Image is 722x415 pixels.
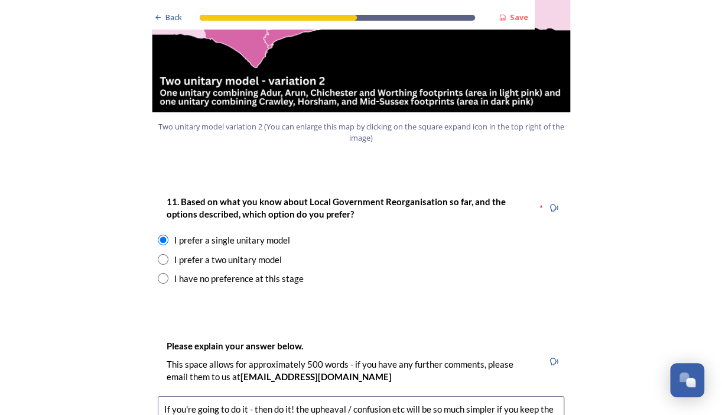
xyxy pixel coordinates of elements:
strong: 11. Based on what you know about Local Government Reorganisation so far, and the options describe... [167,196,508,219]
div: I have no preference at this stage [174,272,304,286]
strong: [EMAIL_ADDRESS][DOMAIN_NAME] [240,371,392,382]
button: Open Chat [670,363,704,397]
strong: Save [510,12,528,22]
p: This space allows for approximately 500 words - if you have any further comments, please email th... [167,358,534,384]
div: I prefer a single unitary model [174,234,290,247]
div: I prefer a two unitary model [174,253,282,267]
span: Two unitary model variation 2 (You can enlarge this map by clicking on the square expand icon in ... [157,121,565,144]
span: Back [165,12,182,23]
strong: Please explain your answer below. [167,341,303,351]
